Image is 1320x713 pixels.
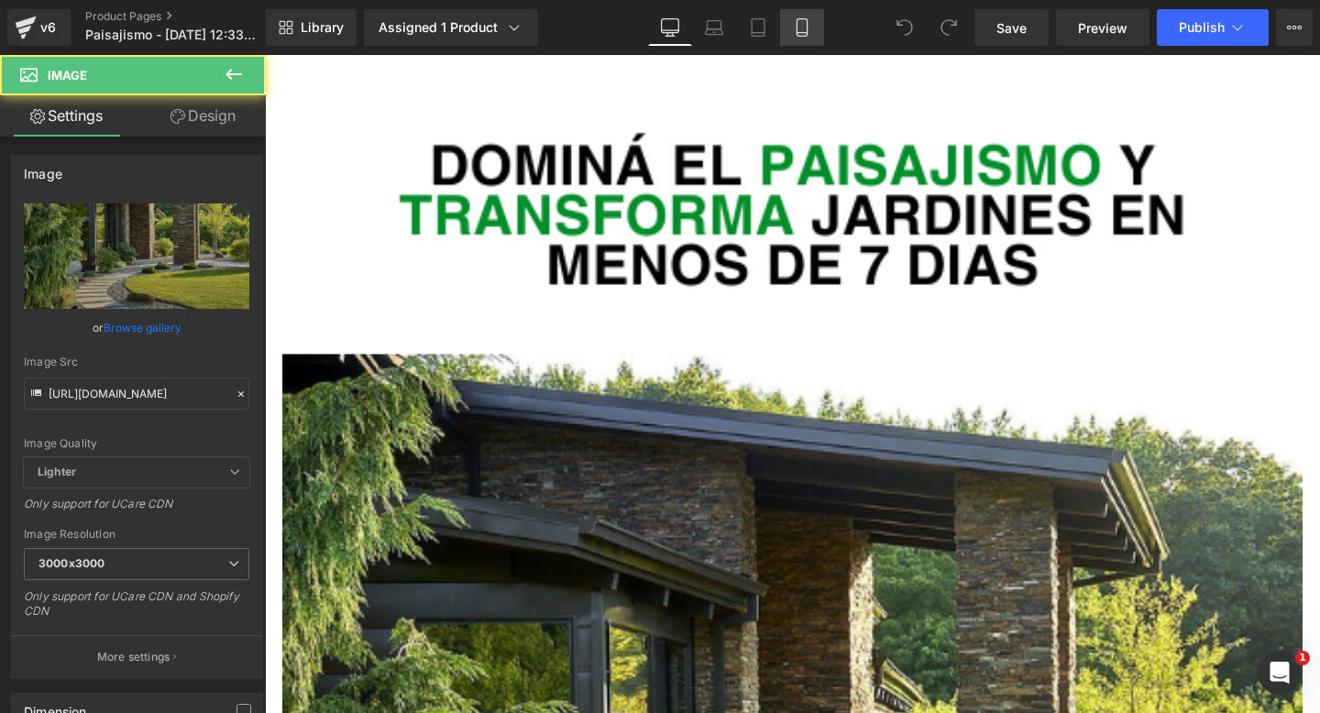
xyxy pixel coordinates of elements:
[38,556,104,570] b: 3000x3000
[48,68,87,82] span: Image
[780,9,824,46] a: Mobile
[38,465,76,478] b: Lighter
[104,312,181,344] a: Browse gallery
[692,9,736,46] a: Laptop
[24,437,249,450] div: Image Quality
[85,27,257,42] span: Paisajismo - [DATE] 12:33:29
[24,528,249,541] div: Image Resolution
[24,589,249,631] div: Only support for UCare CDN and Shopify CDN
[648,9,692,46] a: Desktop
[886,9,923,46] button: Undo
[24,318,249,337] div: or
[7,9,71,46] a: v6
[996,18,1027,38] span: Save
[24,156,62,181] div: Image
[1258,651,1302,695] iframe: Intercom live chat
[1295,651,1310,665] span: 1
[1157,9,1269,46] button: Publish
[24,497,249,523] div: Only support for UCare CDN
[266,9,357,46] a: New Library
[24,378,249,410] input: Link
[379,18,523,37] div: Assigned 1 Product
[97,649,170,665] p: More settings
[930,9,967,46] button: Redo
[1179,20,1225,35] span: Publish
[137,95,269,137] a: Design
[736,9,780,46] a: Tablet
[24,356,249,368] div: Image Src
[1056,9,1149,46] a: Preview
[11,635,262,678] button: More settings
[85,9,291,24] a: Product Pages
[301,19,344,36] span: Library
[37,16,60,39] div: v6
[1276,9,1313,46] button: More
[1078,18,1127,38] span: Preview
